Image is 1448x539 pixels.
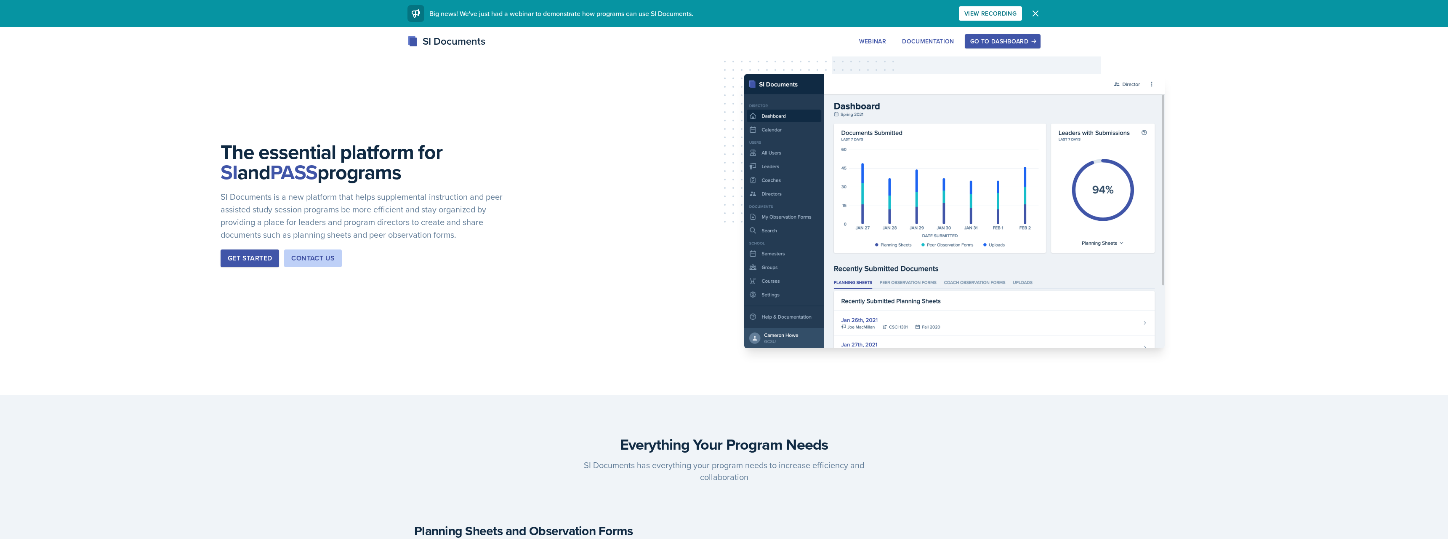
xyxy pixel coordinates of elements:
[965,34,1041,48] button: Go to Dashboard
[897,34,960,48] button: Documentation
[414,436,1034,453] h3: Everything Your Program Needs
[429,9,693,18] span: Big news! We've just had a webinar to demonstrate how programs can use SI Documents.
[291,253,335,263] div: Contact Us
[284,249,342,267] button: Contact Us
[970,38,1035,45] div: Go to Dashboard
[407,34,485,49] div: SI Documents
[228,253,272,263] div: Get Started
[562,459,886,483] p: SI Documents has everything your program needs to increase efficiency and collaboration
[859,38,886,45] div: Webinar
[221,249,279,267] button: Get Started
[959,6,1022,21] button: View Recording
[414,523,717,539] h4: Planning Sheets and Observation Forms
[854,34,892,48] button: Webinar
[902,38,954,45] div: Documentation
[964,10,1017,17] div: View Recording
